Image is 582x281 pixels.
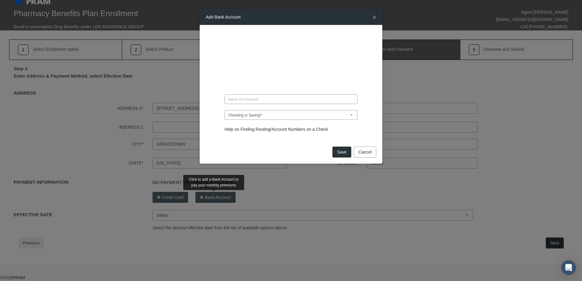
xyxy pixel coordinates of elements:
span: × [373,14,376,21]
button: Close [373,14,376,20]
a: Help on Finding Routing/Account Numbers on a Check [225,127,328,132]
div: Open Intercom Messenger [561,260,576,275]
h5: Add Bank Account [206,14,240,20]
div: Click to add a Bank Account to pay your monthly premiums [183,175,244,190]
button: Cancel [354,147,376,158]
button: Save [332,147,351,158]
input: Name On Account [225,94,358,104]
